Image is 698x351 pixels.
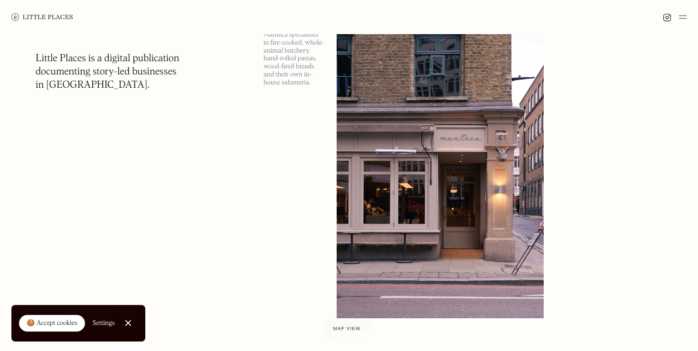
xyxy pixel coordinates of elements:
a: Map view [322,319,372,340]
a: Settings [93,313,115,334]
div: 🍪 Accept cookies [27,319,77,328]
span: Map view [333,326,361,332]
p: Manteca specialises in fire-cooked, whole-animal butchery, hand-rolled pastas, wood-fired breads ... [264,31,325,87]
div: Settings [93,320,115,326]
a: 🍪 Accept cookies [19,315,85,332]
a: Close Cookie Popup [119,314,138,333]
img: Manteca [337,19,544,318]
h1: Little Places is a digital publication documenting story-led businesses in [GEOGRAPHIC_DATA]. [36,52,179,92]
